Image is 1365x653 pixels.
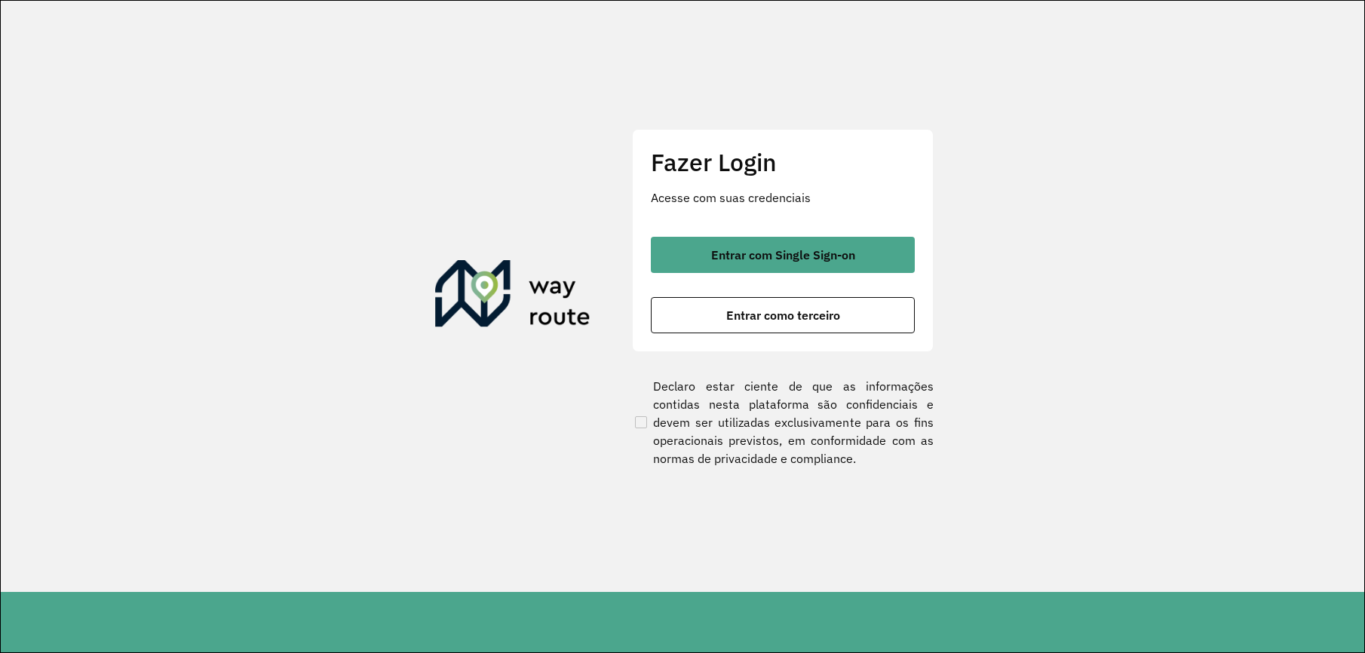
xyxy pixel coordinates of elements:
[651,237,915,273] button: button
[435,260,590,333] img: Roteirizador AmbevTech
[726,309,840,321] span: Entrar como terceiro
[632,377,934,468] label: Declaro estar ciente de que as informações contidas nesta plataforma são confidenciais e devem se...
[651,297,915,333] button: button
[651,189,915,207] p: Acesse com suas credenciais
[651,148,915,176] h2: Fazer Login
[711,249,855,261] span: Entrar com Single Sign-on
